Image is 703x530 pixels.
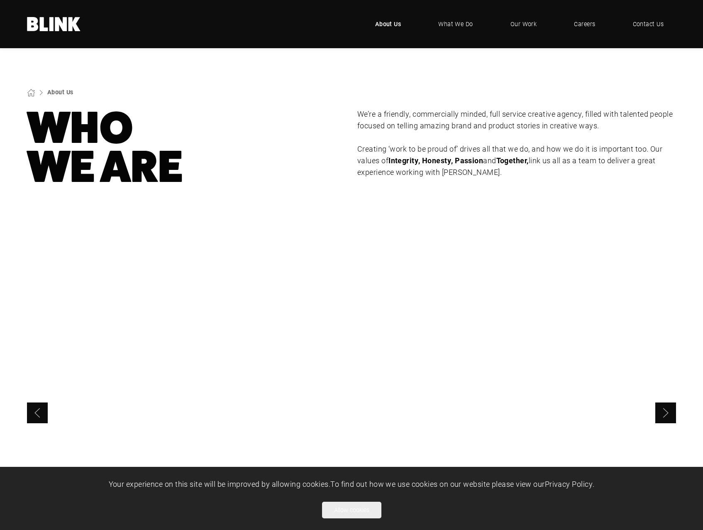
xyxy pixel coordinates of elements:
a: Previous slide [27,402,48,423]
p: We’re a friendly, commercially minded, full service creative agency, filled with talented people ... [357,108,676,132]
a: About Us [47,88,73,96]
span: Our Work [510,20,537,29]
a: Our Work [498,12,549,37]
span: About Us [375,20,401,29]
a: Contact Us [620,12,676,37]
button: Allow cookies [322,502,381,518]
a: Home [27,17,81,31]
strong: Integrity, Honesty, Passion [388,155,483,165]
a: Privacy Policy [545,479,593,489]
span: What We Do [438,20,473,29]
p: Creating ‘work to be proud of’ drives all that we do, and how we do it is important too. Our valu... [357,143,676,178]
a: Next slide [655,402,676,423]
span: Careers [574,20,595,29]
a: What We Do [426,12,486,37]
a: About Us [363,12,414,37]
span: Contact Us [633,20,664,29]
strong: Together, [496,155,529,165]
a: Careers [561,12,608,37]
h1: Who We Are [27,108,346,186]
span: Your experience on this site will be improved by allowing cookies. To find out how we use cookies... [109,479,595,489]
